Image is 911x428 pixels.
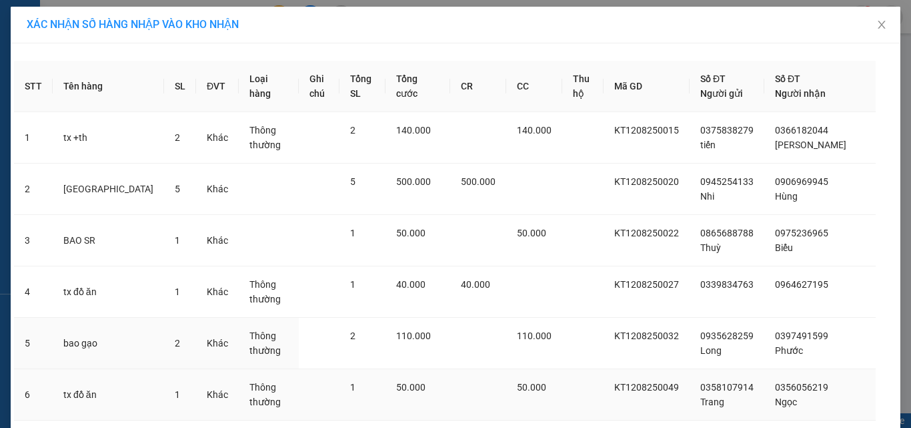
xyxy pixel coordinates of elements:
[239,61,299,112] th: Loại hàng
[775,382,828,393] span: 0356056219
[876,19,887,30] span: close
[396,125,431,136] span: 140.000
[350,125,355,136] span: 2
[196,164,239,215] td: Khác
[14,215,53,266] td: 3
[339,61,385,112] th: Tổng SL
[239,266,299,318] td: Thông thường
[53,266,164,318] td: tx đồ ăn
[775,176,828,187] span: 0906969945
[700,331,754,341] span: 0935628259
[396,176,431,187] span: 500.000
[53,369,164,421] td: tx đồ ăn
[614,125,679,136] span: KT1208250015
[775,228,828,238] span: 0975236965
[396,331,431,341] span: 110.000
[175,132,180,143] span: 2
[775,125,828,136] span: 0366182044
[175,286,180,297] span: 1
[700,345,722,356] span: Long
[350,228,355,238] span: 1
[196,215,239,266] td: Khác
[775,397,797,407] span: Ngọc
[299,61,339,112] th: Ghi chú
[175,338,180,349] span: 2
[517,125,552,136] span: 140.000
[114,13,146,27] span: Nhận:
[700,191,714,202] span: Nhi
[775,331,828,341] span: 0397491599
[239,112,299,164] td: Thông thường
[517,382,546,393] span: 50.000
[27,18,239,31] span: XÁC NHẬN SỐ HÀNG NHẬP VÀO KHO NHẬN
[562,61,604,112] th: Thu hộ
[700,279,754,290] span: 0339834763
[396,228,425,238] span: 50.000
[14,369,53,421] td: 6
[775,140,846,150] span: [PERSON_NAME]
[700,242,721,253] span: Thuỳ
[863,7,900,44] button: Close
[196,112,239,164] td: Khác
[775,191,798,202] span: Hùng
[114,11,213,27] div: KonTum
[506,61,562,112] th: CC
[461,176,496,187] span: 500.000
[53,61,164,112] th: Tên hàng
[775,88,826,99] span: Người nhận
[775,73,800,84] span: Số ĐT
[14,318,53,369] td: 5
[196,61,239,112] th: ĐVT
[517,228,546,238] span: 50.000
[10,55,31,69] span: CR :
[53,112,164,164] td: tx +th
[239,318,299,369] td: Thông thường
[700,73,726,84] span: Số ĐT
[196,369,239,421] td: Khác
[700,397,724,407] span: Trang
[11,11,105,27] div: An Sương
[114,27,213,46] div: 0978489829
[700,228,754,238] span: 0865688788
[604,61,690,112] th: Mã GD
[175,184,180,194] span: 5
[614,228,679,238] span: KT1208250022
[350,331,355,341] span: 2
[14,164,53,215] td: 2
[396,382,425,393] span: 50.000
[614,176,679,187] span: KT1208250020
[614,382,679,393] span: KT1208250049
[175,389,180,400] span: 1
[775,242,793,253] span: Biểu
[11,13,32,27] span: Gửi:
[53,318,164,369] td: bao gạo
[53,215,164,266] td: BAO SR
[450,61,506,112] th: CR
[700,382,754,393] span: 0358107914
[350,279,355,290] span: 1
[196,318,239,369] td: Khác
[461,279,490,290] span: 40.000
[196,266,239,318] td: Khác
[113,77,131,95] span: SL
[350,382,355,393] span: 1
[700,176,754,187] span: 0945254133
[239,369,299,421] td: Thông thường
[614,279,679,290] span: KT1208250027
[164,61,196,112] th: SL
[14,112,53,164] td: 1
[775,279,828,290] span: 0964627195
[700,125,754,136] span: 0375838279
[517,331,552,341] span: 110.000
[175,235,180,246] span: 1
[700,140,716,150] span: tiến
[775,345,803,356] span: Phước
[53,164,164,215] td: [GEOGRAPHIC_DATA]
[14,61,53,112] th: STT
[700,88,743,99] span: Người gửi
[614,331,679,341] span: KT1208250032
[10,54,107,70] div: 120.000
[11,78,213,95] div: Tên hàng: bao ( : 1 )
[11,27,105,46] div: 0919357252
[396,279,425,290] span: 40.000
